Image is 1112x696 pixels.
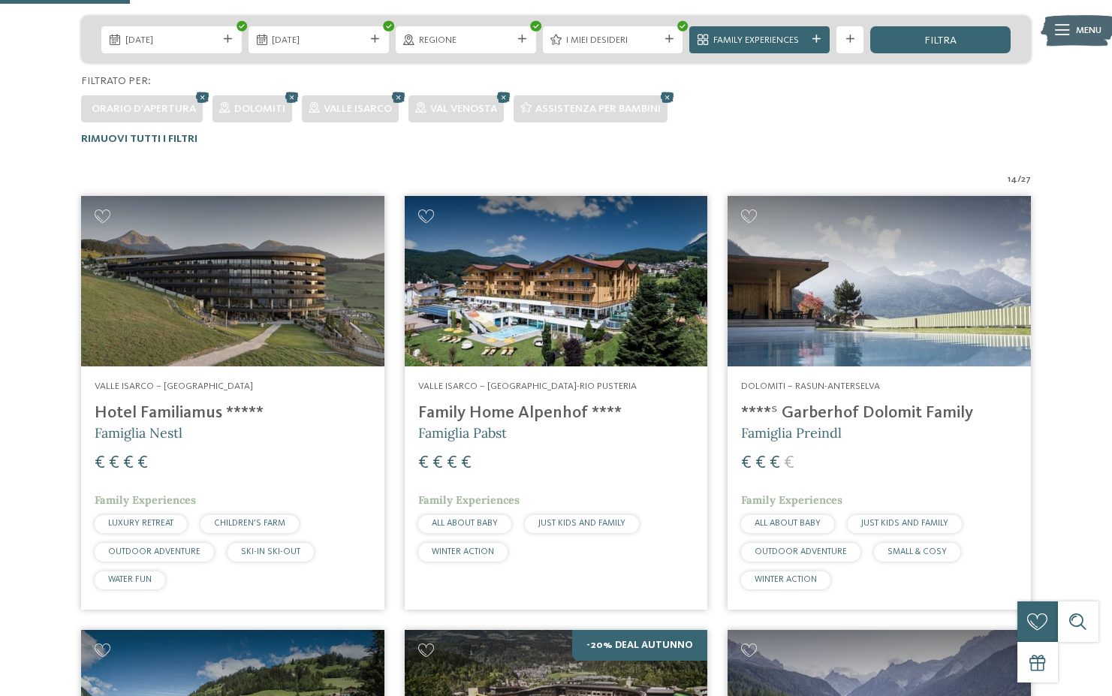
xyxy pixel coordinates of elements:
span: Famiglia Preindl [741,424,842,441]
span: Family Experiences [713,34,806,47]
span: Valle Isarco – [GEOGRAPHIC_DATA] [95,381,253,391]
span: Family Experiences [418,493,520,507]
img: Family Home Alpenhof **** [405,196,708,366]
span: Dolomiti [234,104,285,114]
span: € [461,454,472,472]
img: Cercate un hotel per famiglie? Qui troverete solo i migliori! [81,196,384,366]
span: WINTER ACTION [432,547,494,556]
span: € [109,454,119,472]
span: Assistenza per bambini [535,104,661,114]
span: Rimuovi tutti i filtri [81,134,197,144]
span: I miei desideri [566,34,659,47]
span: LUXURY RETREAT [108,519,173,528]
h4: Family Home Alpenhof **** [418,403,695,423]
span: € [137,454,148,472]
a: Cercate un hotel per famiglie? Qui troverete solo i migliori! Dolomiti – Rasun-Anterselva ****ˢ G... [728,196,1031,610]
span: SMALL & COSY [887,547,947,556]
img: Cercate un hotel per famiglie? Qui troverete solo i migliori! [728,196,1031,366]
span: ALL ABOUT BABY [755,519,821,528]
span: JUST KIDS AND FAMILY [861,519,948,528]
span: € [95,454,105,472]
span: € [123,454,134,472]
span: OUTDOOR ADVENTURE [755,547,847,556]
span: € [784,454,794,472]
span: 27 [1021,173,1031,186]
span: ALL ABOUT BABY [432,519,498,528]
a: Cercate un hotel per famiglie? Qui troverete solo i migliori! Valle Isarco – [GEOGRAPHIC_DATA]-Ri... [405,196,708,610]
span: Family Experiences [95,493,196,507]
span: Regione [419,34,512,47]
span: Famiglia Pabst [418,424,507,441]
span: SKI-IN SKI-OUT [241,547,300,556]
span: 14 [1008,173,1017,186]
span: CHILDREN’S FARM [214,519,285,528]
span: Famiglia Nestl [95,424,182,441]
span: filtra [924,35,957,46]
span: Orario d'apertura [92,104,196,114]
a: Cercate un hotel per famiglie? Qui troverete solo i migliori! Valle Isarco – [GEOGRAPHIC_DATA] Ho... [81,196,384,610]
span: [DATE] [272,34,365,47]
span: Dolomiti – Rasun-Anterselva [741,381,880,391]
span: Filtrato per: [81,76,151,86]
span: € [447,454,457,472]
span: OUTDOOR ADVENTURE [108,547,200,556]
span: JUST KIDS AND FAMILY [538,519,625,528]
span: WATER FUN [108,575,152,584]
span: Valle Isarco – [GEOGRAPHIC_DATA]-Rio Pusteria [418,381,637,391]
span: € [741,454,752,472]
span: Valle Isarco [324,104,392,114]
span: € [770,454,780,472]
span: € [755,454,766,472]
span: Family Experiences [741,493,842,507]
span: [DATE] [125,34,218,47]
span: € [432,454,443,472]
span: / [1017,173,1021,186]
h4: ****ˢ Garberhof Dolomit Family [741,403,1017,423]
span: WINTER ACTION [755,575,817,584]
span: Val Venosta [430,104,497,114]
span: € [418,454,429,472]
